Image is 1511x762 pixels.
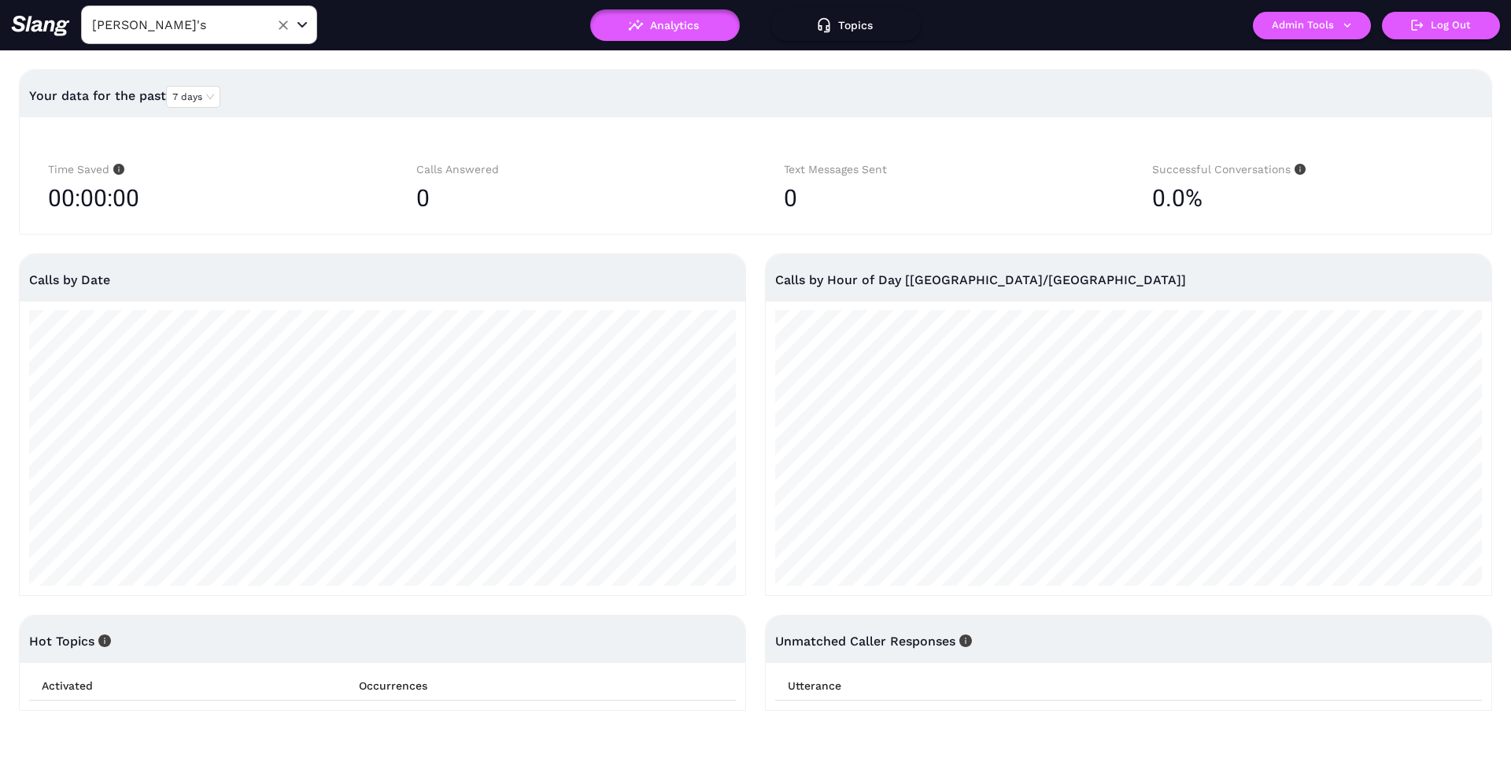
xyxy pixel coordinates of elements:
div: Calls Answered [416,161,728,179]
div: Calls by Date [29,254,736,305]
button: Log Out [1382,12,1500,39]
a: Analytics [590,19,740,30]
span: 0.0% [1152,179,1203,218]
button: Open [293,16,312,35]
span: info-circle [109,164,124,175]
span: info-circle [1291,164,1306,175]
span: 0 [416,184,430,212]
span: info-circle [955,634,972,647]
span: info-circle [94,634,111,647]
span: 00:00:00 [48,179,139,218]
div: Text Messages Sent [784,161,1095,179]
th: Occurrences [346,671,736,701]
button: Admin Tools [1253,12,1371,39]
div: Your data for the past [29,77,1482,115]
th: Utterance [775,671,1482,701]
button: Clear [272,14,294,36]
img: 623511267c55cb56e2f2a487_logo2.png [11,15,70,36]
span: Time Saved [48,163,124,176]
button: Topics [771,9,921,41]
span: 7 days [172,87,214,107]
div: Calls by Hour of Day [[GEOGRAPHIC_DATA]/[GEOGRAPHIC_DATA]] [775,254,1482,305]
span: 0 [784,184,797,212]
span: Successful Conversations [1152,163,1306,176]
span: Hot Topics [29,634,111,649]
button: Analytics [590,9,740,41]
span: Unmatched Caller Responses [775,634,972,649]
th: Activated [29,671,346,701]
